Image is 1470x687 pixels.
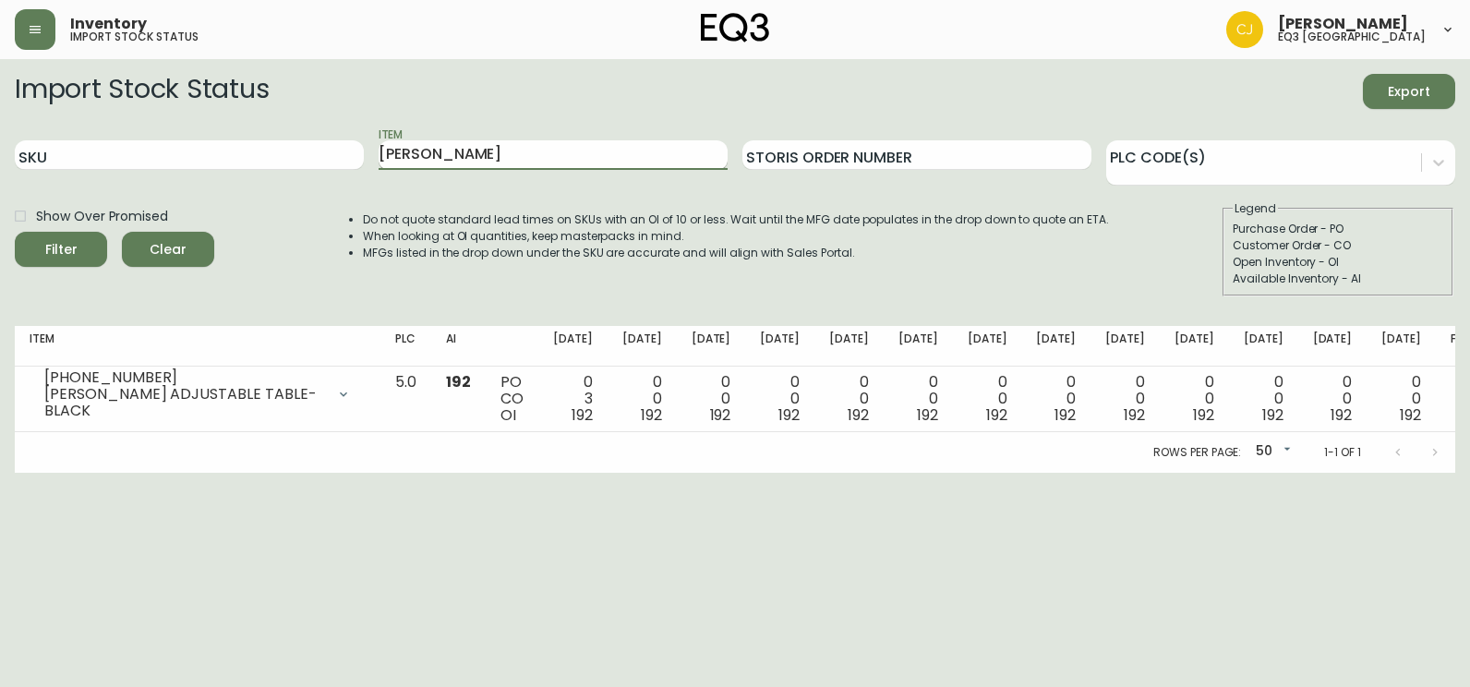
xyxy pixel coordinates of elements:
[898,374,938,424] div: 0 0
[1090,326,1160,367] th: [DATE]
[1367,326,1436,367] th: [DATE]
[1193,404,1214,426] span: 192
[884,326,953,367] th: [DATE]
[701,13,769,42] img: logo
[1226,11,1263,48] img: 7836c8950ad67d536e8437018b5c2533
[622,374,662,424] div: 0 0
[953,326,1022,367] th: [DATE]
[745,326,814,367] th: [DATE]
[917,404,938,426] span: 192
[36,207,168,226] span: Show Over Promised
[572,404,593,426] span: 192
[538,326,608,367] th: [DATE]
[1244,374,1283,424] div: 0 0
[500,374,524,424] div: PO CO
[380,367,431,432] td: 5.0
[710,404,731,426] span: 192
[1021,326,1090,367] th: [DATE]
[1233,221,1443,237] div: Purchase Order - PO
[380,326,431,367] th: PLC
[1378,80,1440,103] span: Export
[1381,374,1421,424] div: 0 0
[1124,404,1145,426] span: 192
[641,404,662,426] span: 192
[553,374,593,424] div: 0 3
[1233,271,1443,287] div: Available Inventory - AI
[1233,237,1443,254] div: Customer Order - CO
[363,245,1109,261] li: MFGs listed in the drop down under the SKU are accurate and will align with Sales Portal.
[15,326,380,367] th: Item
[1233,200,1278,217] legend: Legend
[15,74,269,109] h2: Import Stock Status
[1363,74,1455,109] button: Export
[1175,374,1214,424] div: 0 0
[122,232,214,267] button: Clear
[1233,254,1443,271] div: Open Inventory - OI
[44,369,325,386] div: [PHONE_NUMBER]
[608,326,677,367] th: [DATE]
[1313,374,1353,424] div: 0 0
[137,238,199,261] span: Clear
[986,404,1007,426] span: 192
[1331,404,1352,426] span: 192
[1278,31,1426,42] h5: eq3 [GEOGRAPHIC_DATA]
[500,404,516,426] span: OI
[1324,444,1361,461] p: 1-1 of 1
[363,228,1109,245] li: When looking at OI quantities, keep masterpacks in mind.
[30,374,366,415] div: [PHONE_NUMBER][PERSON_NAME] ADJUSTABLE TABLE-BLACK
[446,371,471,392] span: 192
[1160,326,1229,367] th: [DATE]
[760,374,800,424] div: 0 0
[1105,374,1145,424] div: 0 0
[848,404,869,426] span: 192
[1054,404,1076,426] span: 192
[814,326,884,367] th: [DATE]
[44,386,325,419] div: [PERSON_NAME] ADJUSTABLE TABLE-BLACK
[431,326,486,367] th: AI
[1153,444,1241,461] p: Rows per page:
[1298,326,1368,367] th: [DATE]
[1262,404,1283,426] span: 192
[968,374,1007,424] div: 0 0
[829,374,869,424] div: 0 0
[70,31,199,42] h5: import stock status
[1036,374,1076,424] div: 0 0
[1229,326,1298,367] th: [DATE]
[778,404,800,426] span: 192
[1248,437,1295,467] div: 50
[70,17,147,31] span: Inventory
[677,326,746,367] th: [DATE]
[15,232,107,267] button: Filter
[1278,17,1408,31] span: [PERSON_NAME]
[1400,404,1421,426] span: 192
[363,211,1109,228] li: Do not quote standard lead times on SKUs with an OI of 10 or less. Wait until the MFG date popula...
[692,374,731,424] div: 0 0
